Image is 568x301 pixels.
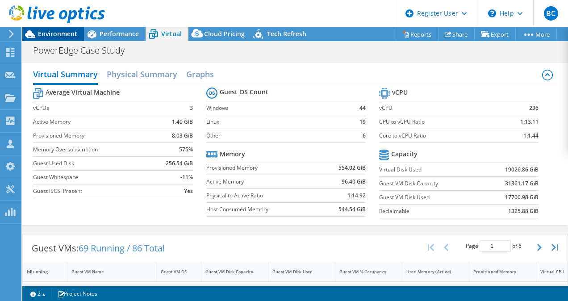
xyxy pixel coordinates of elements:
[339,269,387,275] div: Guest VM % Occupancy
[523,131,539,140] b: 1:1.44
[33,65,98,85] h2: Virtual Summary
[379,131,497,140] label: Core to vCPU Ratio
[33,131,155,140] label: Provisioned Memory
[100,29,139,38] span: Performance
[518,242,522,250] span: 6
[166,159,193,168] b: 256.54 GiB
[33,159,155,168] label: Guest Used Disk
[205,269,253,275] div: Guest VM Disk Capacity
[107,65,177,83] h2: Physical Summary
[379,207,484,216] label: Reclaimable
[206,191,319,200] label: Physical to Active Ratio
[46,88,120,97] b: Average Virtual Machine
[338,163,366,172] b: 554.02 GiB
[161,29,182,38] span: Virtual
[184,187,193,196] b: Yes
[220,88,268,96] b: Guest OS Count
[29,46,138,55] h1: PowerEdge Case Study
[505,179,539,188] b: 31361.17 GiB
[379,165,484,174] label: Virtual Disk Used
[161,269,186,275] div: Guest VM OS
[508,207,539,216] b: 1325.88 GiB
[438,27,475,41] a: Share
[179,145,193,154] b: 575%
[51,288,104,299] a: Project Notes
[505,165,539,174] b: 19026.86 GiB
[79,242,165,254] span: 69 Running / 86 Total
[392,88,408,97] b: vCPU
[474,27,516,41] a: Export
[172,131,193,140] b: 8.03 GiB
[23,234,174,262] div: Guest VMs:
[544,6,558,21] span: BC
[190,104,193,113] b: 3
[24,288,52,299] a: 2
[206,163,319,172] label: Provisioned Memory
[27,269,52,275] div: IsRunning
[206,177,319,186] label: Active Memory
[520,117,539,126] b: 1:13.11
[363,131,366,140] b: 6
[180,173,193,182] b: -11%
[220,150,245,159] b: Memory
[71,269,142,275] div: Guest VM Name
[338,205,366,214] b: 544.54 GiB
[540,269,566,275] div: Virtual CPU
[267,29,306,38] span: Tech Refresh
[379,117,497,126] label: CPU to vCPU Ratio
[272,269,320,275] div: Guest VM Disk Used
[206,131,351,140] label: Other
[186,65,214,83] h2: Graphs
[359,117,366,126] b: 19
[379,104,497,113] label: vCPU
[33,117,155,126] label: Active Memory
[33,145,155,154] label: Memory Oversubscription
[396,27,439,41] a: Reports
[505,193,539,202] b: 17700.98 GiB
[206,117,351,126] label: Linux
[33,173,155,182] label: Guest Whitespace
[206,104,351,113] label: Windows
[347,191,366,200] b: 1:14.92
[204,29,245,38] span: Cloud Pricing
[466,240,522,252] span: Page of
[359,104,366,113] b: 44
[515,27,557,41] a: More
[172,117,193,126] b: 1.40 GiB
[488,9,496,17] svg: \n
[33,187,155,196] label: Guest iSCSI Present
[529,104,539,113] b: 236
[206,205,319,214] label: Host Consumed Memory
[342,177,366,186] b: 96.40 GiB
[473,269,521,275] div: Provisioned Memory
[379,179,484,188] label: Guest VM Disk Capacity
[379,193,484,202] label: Guest VM Disk Used
[406,269,454,275] div: Used Memory (Active)
[38,29,77,38] span: Environment
[33,104,155,113] label: vCPUs
[391,150,418,159] b: Capacity
[480,240,511,252] input: jump to page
